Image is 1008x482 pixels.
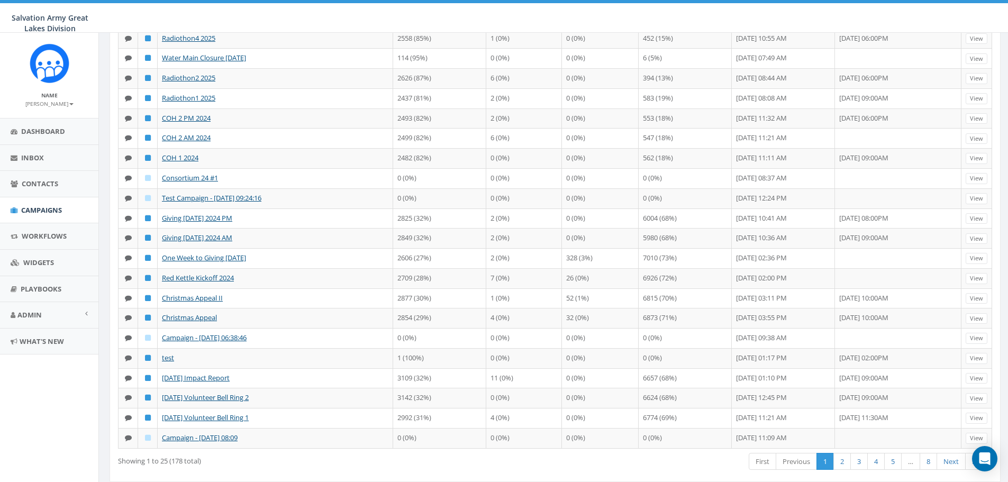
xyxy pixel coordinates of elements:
a: View [966,173,987,184]
i: Text SMS [125,354,132,361]
span: Playbooks [21,284,61,294]
a: test [162,353,174,362]
td: 0 (0%) [562,48,639,68]
i: Published [145,254,151,261]
td: [DATE] 01:17 PM [732,348,835,368]
td: [DATE] 07:49 AM [732,48,835,68]
a: View [966,213,987,224]
i: Text SMS [125,414,132,421]
a: 1 [816,453,834,470]
td: [DATE] 01:10 PM [732,368,835,388]
a: COH 2 AM 2024 [162,133,211,142]
td: 6873 (71%) [639,308,732,328]
span: Dashboard [21,126,65,136]
i: Published [145,354,151,361]
td: 2482 (82%) [393,148,486,168]
td: 0 (0%) [639,348,732,368]
td: 0 (0%) [393,168,486,188]
i: Text SMS [125,434,132,441]
td: 0 (0%) [639,188,732,208]
td: [DATE] 09:00AM [835,368,961,388]
td: 2877 (30%) [393,288,486,308]
a: View [966,133,987,144]
td: 2 (0%) [486,108,562,129]
td: [DATE] 09:00AM [835,228,961,248]
i: Text SMS [125,115,132,122]
a: Radiothon1 2025 [162,93,215,103]
td: 6 (0%) [486,128,562,148]
i: Text SMS [125,234,132,241]
td: [DATE] 10:00AM [835,308,961,328]
td: 6774 (69%) [639,408,732,428]
td: 0 (0%) [562,208,639,229]
td: 2 (0%) [486,248,562,268]
td: 6004 (68%) [639,208,732,229]
td: 2 (0%) [486,228,562,248]
td: 0 (0%) [486,428,562,448]
td: 452 (15%) [639,29,732,49]
i: Text SMS [125,394,132,401]
td: 328 (3%) [562,248,639,268]
td: 0 (0%) [486,188,562,208]
td: [DATE] 11:09 AM [732,428,835,448]
td: 562 (18%) [639,148,732,168]
i: Published [145,375,151,381]
a: View [966,113,987,124]
i: Text SMS [125,275,132,281]
td: 6 (0%) [486,68,562,88]
td: [DATE] 12:24 PM [732,188,835,208]
td: 394 (13%) [639,68,732,88]
a: … [901,453,920,470]
i: Text SMS [125,215,132,222]
td: 0 (0%) [639,428,732,448]
a: View [966,73,987,84]
td: [DATE] 06:00PM [835,108,961,129]
td: [DATE] 11:30AM [835,408,961,428]
i: Text SMS [125,314,132,321]
td: 0 (0%) [486,48,562,68]
td: 3142 (32%) [393,388,486,408]
td: 32 (0%) [562,308,639,328]
i: Published [145,35,151,42]
a: 4 [867,453,885,470]
td: 0 (0%) [639,168,732,188]
td: [DATE] 08:44 AM [732,68,835,88]
td: 2709 (28%) [393,268,486,288]
a: View [966,53,987,65]
td: 0 (0%) [639,328,732,348]
td: 6624 (68%) [639,388,732,408]
a: Campaign - [DATE] 08:09 [162,433,238,442]
td: 2992 (31%) [393,408,486,428]
td: 2 (0%) [486,208,562,229]
img: Rally_Corp_Icon_1.png [30,43,69,83]
td: 4 (0%) [486,308,562,328]
span: Campaigns [21,205,62,215]
i: Published [145,134,151,141]
td: [DATE] 08:08 AM [732,88,835,108]
td: 2499 (82%) [393,128,486,148]
i: Text SMS [125,195,132,202]
a: Consortium 24 #1 [162,173,218,183]
a: 2 [833,453,851,470]
small: [PERSON_NAME] [25,100,74,107]
td: 0 (0%) [562,148,639,168]
td: [DATE] 08:00PM [835,208,961,229]
td: 2558 (85%) [393,29,486,49]
i: Text SMS [125,334,132,341]
td: 4 (0%) [486,408,562,428]
td: [DATE] 09:00AM [835,88,961,108]
span: Admin [17,310,42,320]
td: 2626 (87%) [393,68,486,88]
i: Published [145,295,151,302]
a: COH 2 PM 2024 [162,113,211,123]
a: Test Campaign - [DATE] 09:24:16 [162,193,261,203]
a: View [966,313,987,324]
a: View [966,433,987,444]
i: Text SMS [125,95,132,102]
a: View [966,93,987,104]
a: COH 1 2024 [162,153,198,162]
i: Text SMS [125,175,132,181]
a: [DATE] Volunteer Bell Ring 1 [162,413,249,422]
small: Name [41,92,58,99]
td: 6815 (70%) [639,288,732,308]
